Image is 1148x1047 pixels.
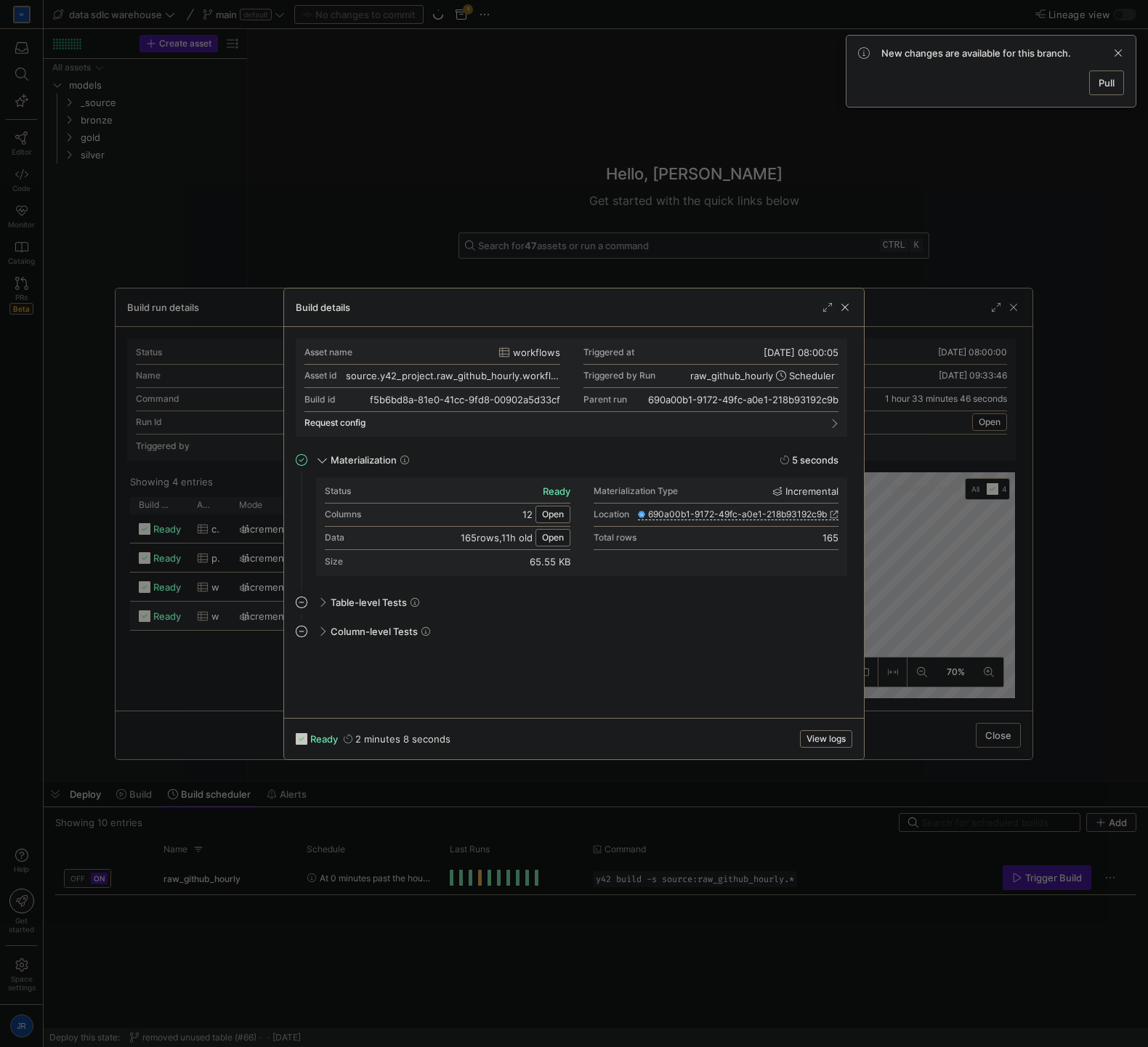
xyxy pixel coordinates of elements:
y42-duration: 5 seconds [792,454,838,466]
span: Scheduler [789,370,835,381]
span: Materialization [331,454,397,466]
div: Build id [304,395,336,405]
div: f5b6bd8a-81e0-41cc-9fd8-00902a5d33cf [370,394,560,405]
mat-expansion-panel-header: Table-level Tests [296,591,847,614]
div: 65.55 KB [530,556,570,567]
span: incremental [785,485,838,497]
span: 165 rows [461,532,499,543]
button: Pull [1089,70,1124,95]
div: , [461,532,533,543]
mat-expansion-panel-header: Column-level Tests [296,620,847,643]
div: Columns [325,509,361,520]
button: View logs [800,730,852,748]
div: Materialization Type [594,486,678,496]
h3: Build details [296,302,350,313]
mat-expansion-panel-header: Request config [304,412,838,434]
span: Open [542,533,564,543]
div: Triggered by Run [583,371,655,381]
span: Column-level Tests [331,626,418,637]
span: 12 [522,509,533,520]
div: 690a00b1-9172-49fc-a0e1-218b93192c9b [648,394,838,405]
div: source.y42_project.raw_github_hourly.workflows [346,370,560,381]
div: Size [325,557,343,567]
span: [DATE] 08:00:05 [764,347,838,358]
span: raw_github_hourly [690,370,773,381]
a: 690a00b1-9172-49fc-a0e1-218b93192c9b [638,509,838,520]
div: Status [325,486,351,496]
span: 11h old [501,532,533,543]
div: Location [594,509,629,520]
button: Open [535,529,570,546]
div: Asset name [304,347,352,357]
div: 165 [822,532,838,543]
button: raw_github_hourlyScheduler [687,368,838,384]
mat-expansion-panel-header: Materialization5 seconds [296,448,847,472]
span: Table-level Tests [331,597,407,608]
div: Materialization5 seconds [296,477,847,591]
div: Total rows [594,533,636,543]
span: 690a00b1-9172-49fc-a0e1-218b93192c9b [648,509,827,520]
mat-panel-title: Request config [304,418,821,428]
span: Open [542,509,564,520]
div: ready [543,485,570,497]
div: Asset id [304,371,337,381]
button: Open [535,506,570,523]
span: workflows [513,347,560,358]
y42-duration: 2 minutes 8 seconds [355,733,450,745]
div: Data [325,533,344,543]
span: Parent run [583,395,627,405]
span: ready [310,733,338,745]
span: Pull [1099,77,1115,89]
span: View logs [807,734,846,744]
span: New changes are available for this branch. [881,47,1071,59]
div: Triggered at [583,347,634,357]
